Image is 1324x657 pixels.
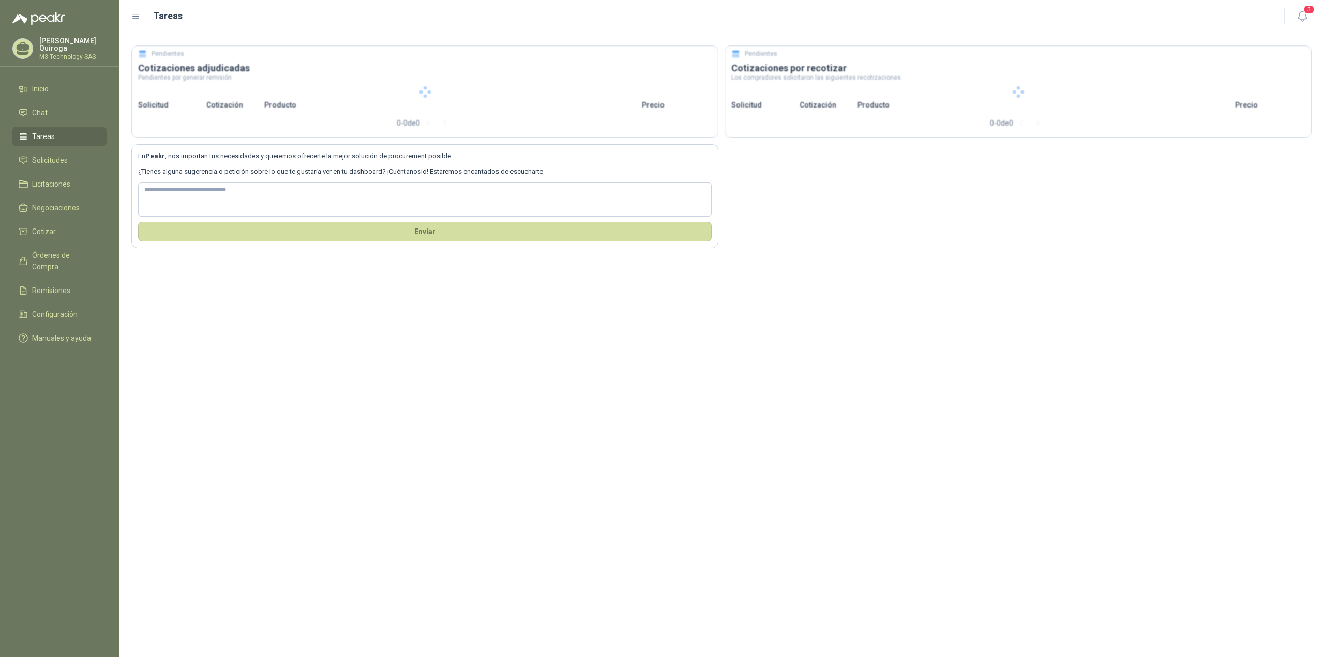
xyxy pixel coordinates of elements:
[138,222,712,241] button: Envíar
[12,222,107,241] a: Cotizar
[32,155,68,166] span: Solicitudes
[12,174,107,194] a: Licitaciones
[1293,7,1312,26] button: 3
[32,107,48,118] span: Chat
[39,54,107,60] p: M3 Technology SAS
[12,12,65,25] img: Logo peakr
[32,202,80,213] span: Negociaciones
[32,250,97,272] span: Órdenes de Compra
[12,150,107,170] a: Solicitudes
[32,226,56,237] span: Cotizar
[1303,5,1315,14] span: 3
[32,83,49,95] span: Inicio
[32,285,70,296] span: Remisiones
[153,9,183,23] h1: Tareas
[12,198,107,218] a: Negociaciones
[12,281,107,300] a: Remisiones
[12,127,107,146] a: Tareas
[39,37,107,52] p: [PERSON_NAME] Quiroga
[32,178,70,190] span: Licitaciones
[138,151,712,161] p: En , nos importan tus necesidades y queremos ofrecerte la mejor solución de procurement posible.
[12,103,107,123] a: Chat
[12,328,107,348] a: Manuales y ayuda
[32,309,78,320] span: Configuración
[12,246,107,277] a: Órdenes de Compra
[32,131,55,142] span: Tareas
[138,166,712,177] p: ¿Tienes alguna sugerencia o petición sobre lo que te gustaría ver en tu dashboard? ¡Cuéntanoslo! ...
[145,152,165,160] b: Peakr
[32,332,91,344] span: Manuales y ayuda
[12,79,107,99] a: Inicio
[12,304,107,324] a: Configuración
